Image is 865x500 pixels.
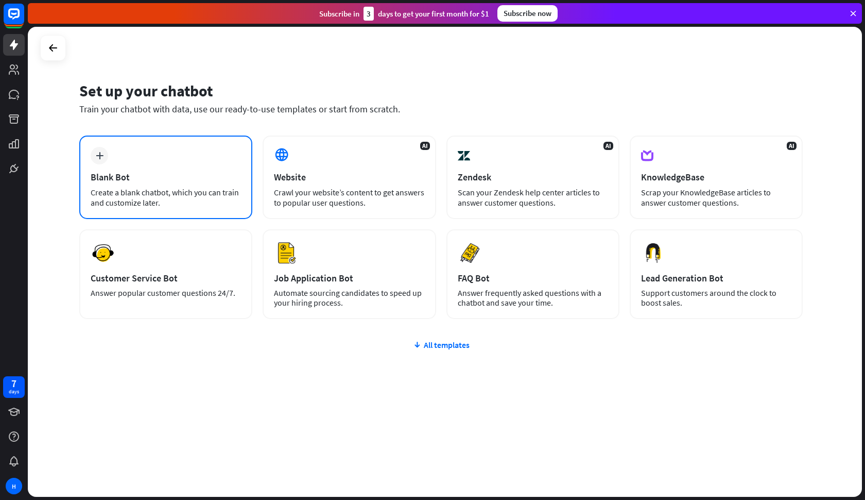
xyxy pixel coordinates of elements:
[319,7,489,21] div: Subscribe in days to get your first month for $1
[6,478,22,494] div: H
[274,272,424,284] div: Job Application Bot
[458,171,608,183] div: Zendesk
[79,103,803,115] div: Train your chatbot with data, use our ready-to-use templates or start from scratch.
[79,81,803,101] div: Set up your chatbot
[91,272,241,284] div: Customer Service Bot
[420,142,430,150] span: AI
[603,142,613,150] span: AI
[91,288,241,298] div: Answer popular customer questions 24/7.
[274,187,424,208] div: Crawl your website’s content to get answers to popular user questions.
[3,376,25,398] a: 7 days
[96,152,103,159] i: plus
[274,171,424,183] div: Website
[641,187,791,208] div: Scrap your KnowledgeBase articles to answer customer questions.
[274,288,424,308] div: Automate sourcing candidates to speed up your hiring process.
[641,288,791,308] div: Support customers around the clock to boost sales.
[641,272,791,284] div: Lead Generation Bot
[9,388,19,395] div: days
[458,288,608,308] div: Answer frequently asked questions with a chatbot and save your time.
[497,5,558,22] div: Subscribe now
[11,379,16,388] div: 7
[458,187,608,208] div: Scan your Zendesk help center articles to answer customer questions.
[79,340,803,350] div: All templates
[91,187,241,208] div: Create a blank chatbot, which you can train and customize later.
[364,7,374,21] div: 3
[641,171,791,183] div: KnowledgeBase
[91,171,241,183] div: Blank Bot
[787,142,797,150] span: AI
[8,4,39,35] button: Open LiveChat chat widget
[458,272,608,284] div: FAQ Bot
